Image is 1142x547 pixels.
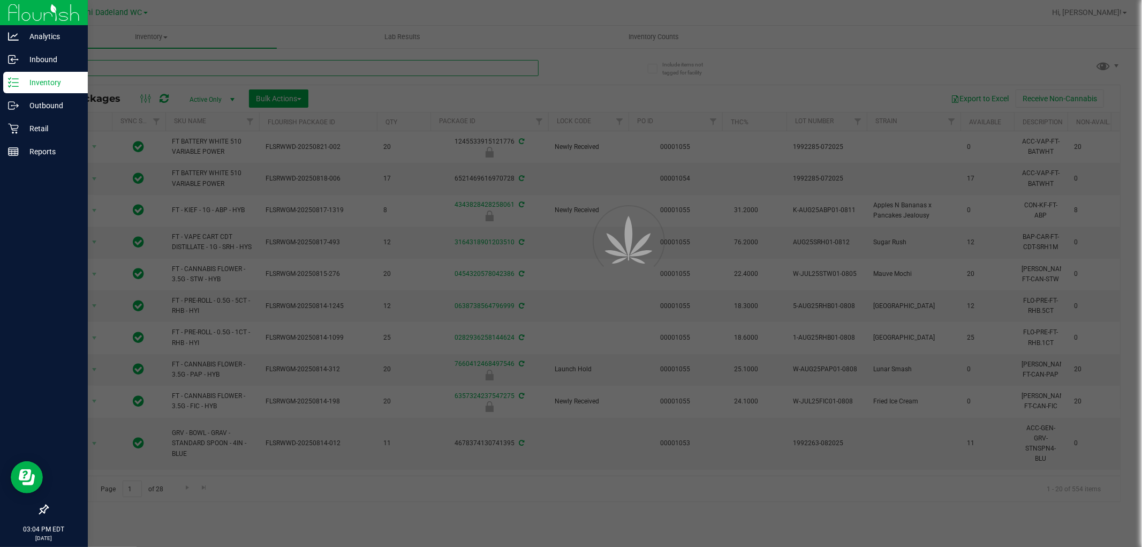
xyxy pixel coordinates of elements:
p: Reports [19,145,83,158]
p: Inbound [19,53,83,66]
inline-svg: Reports [8,146,19,157]
inline-svg: Outbound [8,100,19,111]
p: [DATE] [5,534,83,542]
p: Inventory [19,76,83,89]
p: Retail [19,122,83,135]
inline-svg: Retail [8,123,19,134]
inline-svg: Inventory [8,77,19,88]
p: Outbound [19,99,83,112]
inline-svg: Analytics [8,31,19,42]
p: Analytics [19,30,83,43]
inline-svg: Inbound [8,54,19,65]
iframe: Resource center [11,461,43,493]
p: 03:04 PM EDT [5,524,83,534]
